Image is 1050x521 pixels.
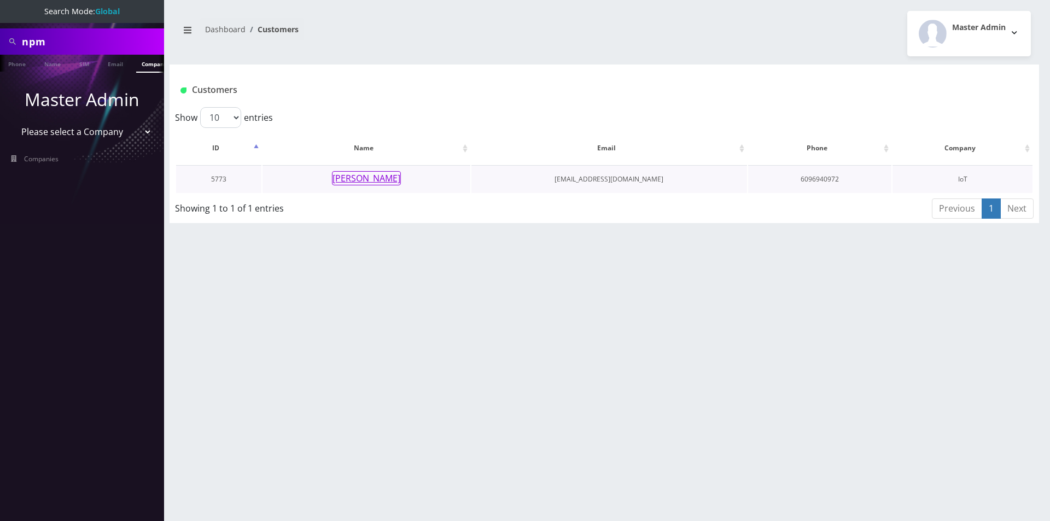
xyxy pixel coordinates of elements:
td: 6096940972 [748,165,891,193]
td: IoT [892,165,1032,193]
a: Email [102,55,129,72]
h1: Customers [180,85,884,95]
div: Showing 1 to 1 of 1 entries [175,197,524,215]
span: Search Mode: [44,6,120,16]
a: Phone [3,55,31,72]
th: Company: activate to sort column ascending [892,132,1032,164]
strong: Global [95,6,120,16]
a: 1 [982,198,1001,219]
th: ID: activate to sort column descending [176,132,261,164]
input: Search All Companies [22,31,161,52]
a: Next [1000,198,1034,219]
th: Phone: activate to sort column ascending [748,132,891,164]
th: Email: activate to sort column ascending [471,132,747,164]
select: Showentries [200,107,241,128]
button: [PERSON_NAME] [332,171,401,185]
a: Company [136,55,173,73]
th: Name: activate to sort column ascending [262,132,470,164]
a: SIM [74,55,95,72]
button: Master Admin [907,11,1031,56]
a: Previous [932,198,982,219]
a: Dashboard [205,24,246,34]
span: Companies [24,154,59,163]
td: [EMAIL_ADDRESS][DOMAIN_NAME] [471,165,747,193]
label: Show entries [175,107,273,128]
td: 5773 [176,165,261,193]
li: Customers [246,24,299,35]
nav: breadcrumb [178,18,596,49]
h2: Master Admin [952,23,1006,32]
a: Name [39,55,66,72]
